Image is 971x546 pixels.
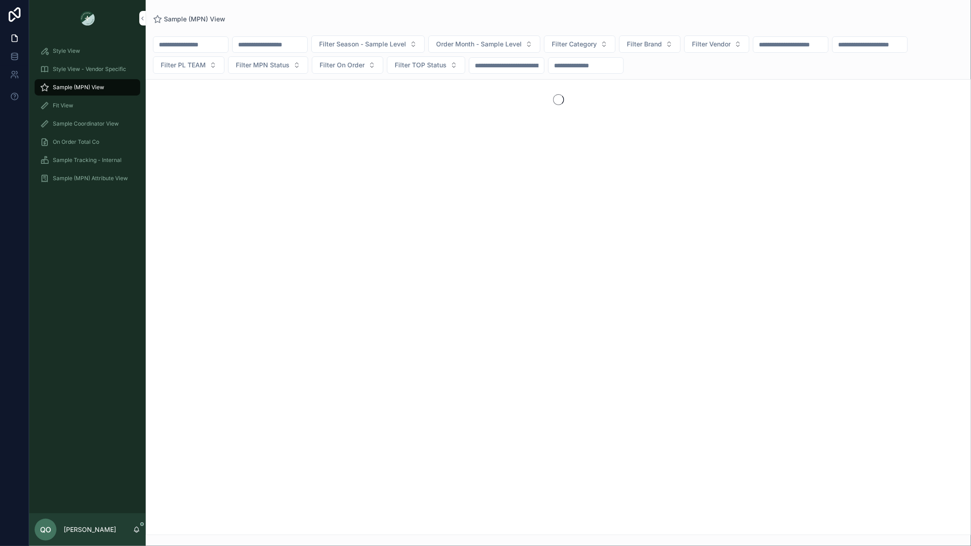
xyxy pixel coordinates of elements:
[53,138,99,146] span: On Order Total Co
[35,79,140,96] a: Sample (MPN) View
[428,35,540,53] button: Select Button
[552,40,597,49] span: Filter Category
[684,35,749,53] button: Select Button
[311,35,425,53] button: Select Button
[161,61,206,70] span: Filter PL TEAM
[153,15,225,24] a: Sample (MPN) View
[692,40,731,49] span: Filter Vendor
[35,134,140,150] a: On Order Total Co
[64,525,116,534] p: [PERSON_NAME]
[53,175,128,182] span: Sample (MPN) Attribute View
[228,56,308,74] button: Select Button
[153,56,224,74] button: Select Button
[619,35,681,53] button: Select Button
[544,35,615,53] button: Select Button
[40,524,51,535] span: QO
[35,43,140,59] a: Style View
[35,97,140,114] a: Fit View
[35,116,140,132] a: Sample Coordinator View
[320,61,365,70] span: Filter On Order
[395,61,447,70] span: Filter TOP Status
[35,61,140,77] a: Style View - Vendor Specific
[53,84,104,91] span: Sample (MPN) View
[53,66,126,73] span: Style View - Vendor Specific
[53,120,119,127] span: Sample Coordinator View
[53,47,80,55] span: Style View
[164,15,225,24] span: Sample (MPN) View
[35,152,140,168] a: Sample Tracking - Internal
[80,11,95,25] img: App logo
[35,170,140,187] a: Sample (MPN) Attribute View
[29,36,146,198] div: scrollable content
[312,56,383,74] button: Select Button
[319,40,406,49] span: Filter Season - Sample Level
[53,157,122,164] span: Sample Tracking - Internal
[627,40,662,49] span: Filter Brand
[236,61,290,70] span: Filter MPN Status
[53,102,73,109] span: Fit View
[436,40,522,49] span: Order Month - Sample Level
[387,56,465,74] button: Select Button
